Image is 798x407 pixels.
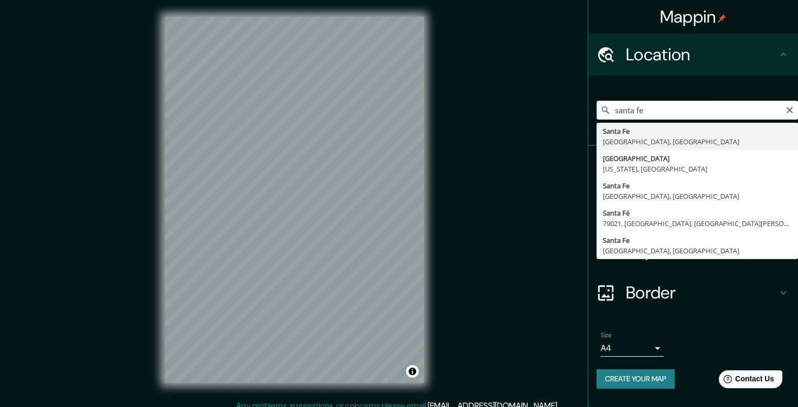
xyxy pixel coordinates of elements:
[588,188,798,230] div: Style
[660,6,727,27] h4: Mappin
[626,44,777,65] h4: Location
[588,146,798,188] div: Pins
[603,180,792,191] div: Santa Fe
[601,340,664,357] div: A4
[597,101,798,120] input: Pick your city or area
[603,153,792,164] div: [GEOGRAPHIC_DATA]
[603,164,792,174] div: [US_STATE], [GEOGRAPHIC_DATA]
[406,365,419,378] button: Toggle attribution
[705,366,786,395] iframe: Help widget launcher
[626,282,777,303] h4: Border
[603,218,792,229] div: 79021, [GEOGRAPHIC_DATA], [GEOGRAPHIC_DATA][PERSON_NAME], [GEOGRAPHIC_DATA]
[601,331,612,340] label: Size
[603,245,792,256] div: [GEOGRAPHIC_DATA], [GEOGRAPHIC_DATA]
[785,104,794,114] button: Clear
[603,191,792,201] div: [GEOGRAPHIC_DATA], [GEOGRAPHIC_DATA]
[626,240,777,261] h4: Layout
[588,272,798,314] div: Border
[165,17,424,383] canvas: Map
[597,369,675,389] button: Create your map
[718,14,726,23] img: pin-icon.png
[603,136,792,147] div: [GEOGRAPHIC_DATA], [GEOGRAPHIC_DATA]
[588,34,798,76] div: Location
[603,126,792,136] div: Santa Fe
[588,230,798,272] div: Layout
[603,235,792,245] div: Santa Fe
[603,208,792,218] div: Santa Fé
